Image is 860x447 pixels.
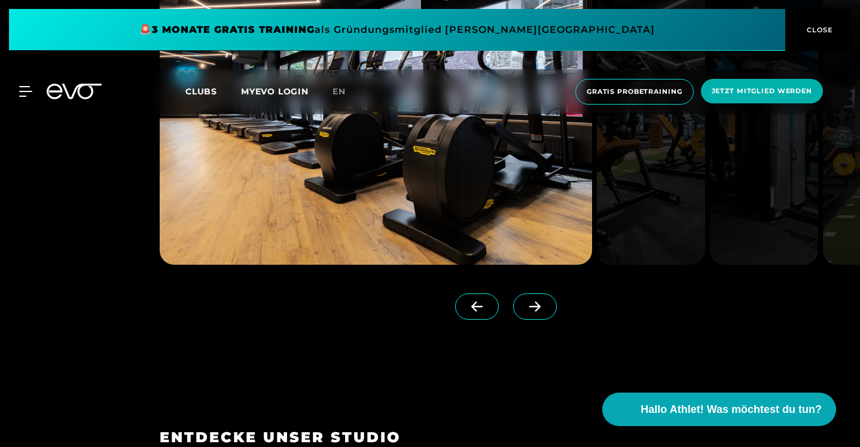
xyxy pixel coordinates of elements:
span: Jetzt Mitglied werden [712,86,812,96]
span: Gratis Probetraining [587,87,682,97]
a: Gratis Probetraining [572,79,697,105]
h3: ENTDECKE UNSER STUDIO [160,428,413,446]
span: Clubs [185,86,217,97]
a: Clubs [185,85,241,97]
a: en [333,85,360,99]
button: Hallo Athlet! Was möchtest du tun? [602,393,836,426]
button: CLOSE [785,9,851,51]
span: CLOSE [804,25,833,35]
a: Jetzt Mitglied werden [697,79,827,105]
span: Hallo Athlet! Was möchtest du tun? [641,402,822,418]
span: en [333,86,346,97]
a: MYEVO LOGIN [241,86,309,97]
